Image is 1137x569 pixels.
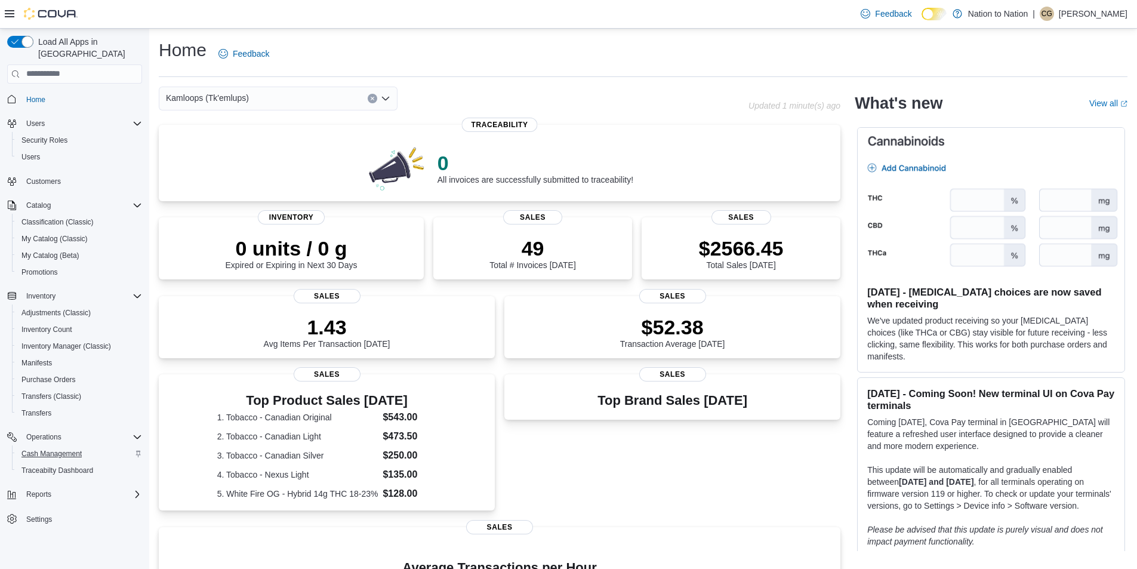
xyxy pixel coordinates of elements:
[226,236,358,260] p: 0 units / 0 g
[17,306,142,320] span: Adjustments (Classic)
[21,408,51,418] span: Transfers
[2,197,147,214] button: Catalog
[437,151,633,175] p: 0
[264,315,390,339] p: 1.43
[620,315,725,349] div: Transaction Average [DATE]
[383,410,436,425] dd: $543.00
[21,152,40,162] span: Users
[264,315,390,349] div: Avg Items Per Transaction [DATE]
[381,94,390,103] button: Open list of options
[466,520,533,534] span: Sales
[12,371,147,388] button: Purchase Orders
[17,215,142,229] span: Classification (Classic)
[21,392,81,401] span: Transfers (Classic)
[21,217,94,227] span: Classification (Classic)
[383,467,436,482] dd: $135.00
[17,463,98,478] a: Traceabilty Dashboard
[699,236,784,270] div: Total Sales [DATE]
[21,358,52,368] span: Manifests
[383,448,436,463] dd: $250.00
[17,265,63,279] a: Promotions
[2,91,147,108] button: Home
[489,236,575,270] div: Total # Invoices [DATE]
[489,236,575,260] p: 49
[26,201,51,210] span: Catalog
[21,92,142,107] span: Home
[12,338,147,355] button: Inventory Manager (Classic)
[12,149,147,165] button: Users
[217,488,378,500] dt: 5. White Fire OG - Hybrid 14g THC 18-23%
[217,450,378,462] dt: 3. Tobacco - Canadian Silver
[17,265,142,279] span: Promotions
[26,119,45,128] span: Users
[17,389,86,404] a: Transfers (Classic)
[12,462,147,479] button: Traceabilty Dashboard
[503,210,563,224] span: Sales
[21,512,57,527] a: Settings
[17,373,142,387] span: Purchase Orders
[1040,7,1054,21] div: Cam Gottfriedson
[968,7,1028,21] p: Nation to Nation
[21,251,79,260] span: My Catalog (Beta)
[17,215,98,229] a: Classification (Classic)
[21,449,82,459] span: Cash Management
[21,487,56,502] button: Reports
[17,406,56,420] a: Transfers
[166,91,249,105] span: Kamloops (Tk'emlups)
[620,315,725,339] p: $52.38
[21,466,93,475] span: Traceabilty Dashboard
[21,116,50,131] button: Users
[17,133,72,147] a: Security Roles
[639,367,706,382] span: Sales
[217,430,378,442] dt: 2. Tobacco - Canadian Light
[1089,99,1127,108] a: View allExternal link
[867,525,1103,546] em: Please be advised that this update is purely visual and does not impact payment functionality.
[26,177,61,186] span: Customers
[21,174,142,189] span: Customers
[2,173,147,190] button: Customers
[21,430,142,444] span: Operations
[217,469,378,481] dt: 4. Tobacco - Nexus Light
[856,2,916,26] a: Feedback
[437,151,633,184] div: All invoices are successfully submitted to traceability!
[12,405,147,422] button: Transfers
[462,118,538,132] span: Traceability
[17,447,87,461] a: Cash Management
[12,264,147,281] button: Promotions
[639,289,706,303] span: Sales
[1033,7,1035,21] p: |
[21,267,58,277] span: Promotions
[2,115,147,132] button: Users
[855,94,942,113] h2: What's new
[26,432,61,442] span: Operations
[7,86,142,559] nav: Complex example
[17,322,142,337] span: Inventory Count
[233,48,269,60] span: Feedback
[1059,7,1127,21] p: [PERSON_NAME]
[21,308,91,318] span: Adjustments (Classic)
[2,510,147,527] button: Settings
[899,477,973,487] strong: [DATE] and [DATE]
[17,150,45,164] a: Users
[294,367,360,382] span: Sales
[21,234,88,244] span: My Catalog (Classic)
[597,393,747,408] h3: Top Brand Sales [DATE]
[711,210,771,224] span: Sales
[21,136,67,145] span: Security Roles
[12,305,147,321] button: Adjustments (Classic)
[17,322,77,337] a: Inventory Count
[26,515,52,524] span: Settings
[21,430,66,444] button: Operations
[12,445,147,462] button: Cash Management
[17,339,116,353] a: Inventory Manager (Classic)
[21,487,142,502] span: Reports
[24,8,78,20] img: Cova
[383,429,436,444] dd: $473.50
[383,487,436,501] dd: $128.00
[17,389,142,404] span: Transfers (Classic)
[21,342,111,351] span: Inventory Manager (Classic)
[867,464,1115,512] p: This update will be automatically and gradually enabled between , for all terminals operating on ...
[17,232,93,246] a: My Catalog (Classic)
[17,248,84,263] a: My Catalog (Beta)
